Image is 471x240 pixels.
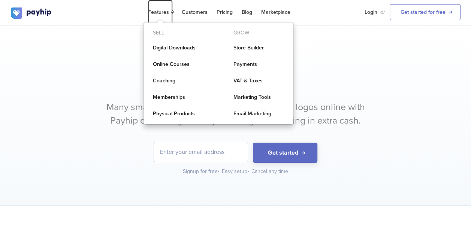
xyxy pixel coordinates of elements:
[224,106,293,121] a: Email Marketing
[144,106,213,121] a: Physical Products
[222,168,250,175] div: Easy setup
[251,168,288,175] div: Cancel any time
[95,101,376,127] p: Many small businesses want a logo, so selling logos online with Payhip can be a great way for des...
[144,40,213,55] a: Digital Downloads
[183,168,220,175] div: Signup for free
[11,75,461,93] h1: Sell logos online
[148,9,173,15] span: Features
[224,27,293,39] div: Grow
[224,57,293,72] a: Payments
[390,4,461,20] a: Get started for free
[224,40,293,55] a: Store Builder
[144,90,213,105] a: Memberships
[224,90,293,105] a: Marketing Tools
[144,73,213,88] a: Coaching
[144,27,213,39] div: Sell
[144,57,213,72] a: Online Courses
[224,73,293,88] a: VAT & Taxes
[253,143,317,163] button: Get started
[11,7,52,19] img: logo.svg
[154,142,248,162] input: Enter your email address
[218,168,220,174] span: •
[247,168,249,174] span: •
